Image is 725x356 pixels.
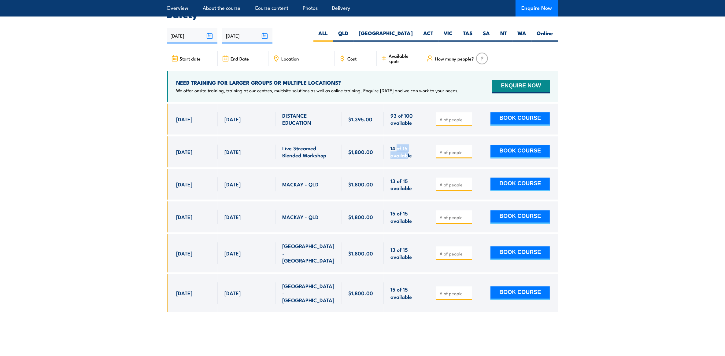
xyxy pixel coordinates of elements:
[349,181,373,188] span: $1,800.00
[231,56,249,61] span: End Date
[354,30,418,42] label: [GEOGRAPHIC_DATA]
[490,286,550,300] button: BOOK COURSE
[418,30,439,42] label: ACT
[283,112,335,126] span: DISTANCE EDUCATION
[390,246,423,260] span: 13 of 15 available
[492,80,550,93] button: ENQUIRE NOW
[490,178,550,191] button: BOOK COURSE
[349,289,373,296] span: $1,800.00
[439,182,470,188] input: # of people
[349,250,373,257] span: $1,800.00
[283,282,335,304] span: [GEOGRAPHIC_DATA] - [GEOGRAPHIC_DATA]
[390,210,423,224] span: 15 of 15 available
[390,145,423,159] span: 14 of 15 available
[490,246,550,260] button: BOOK COURSE
[490,145,550,158] button: BOOK COURSE
[224,116,241,123] span: [DATE]
[176,213,193,220] span: [DATE]
[176,289,193,296] span: [DATE]
[349,116,373,123] span: $1,395.00
[176,79,459,86] h4: NEED TRAINING FOR LARGER GROUPS OR MULTIPLE LOCATIONS?
[167,28,217,43] input: From date
[532,30,558,42] label: Online
[222,28,272,43] input: To date
[490,210,550,224] button: BOOK COURSE
[176,181,193,188] span: [DATE]
[349,213,373,220] span: $1,800.00
[283,242,335,264] span: [GEOGRAPHIC_DATA] - [GEOGRAPHIC_DATA]
[478,30,495,42] label: SA
[283,181,319,188] span: MACKAY - QLD
[349,148,373,155] span: $1,800.00
[439,149,470,155] input: # of people
[439,214,470,220] input: # of people
[167,1,558,18] h2: UPCOMING SCHEDULE FOR - "BSB41419 - Certificate IV in Work Health and Safety"
[390,177,423,192] span: 13 of 15 available
[283,213,319,220] span: MACKAY - QLD
[176,87,459,94] p: We offer onsite training, training at our centres, multisite solutions as well as online training...
[224,181,241,188] span: [DATE]
[281,56,299,61] span: Location
[390,286,423,300] span: 15 of 15 available
[390,112,423,126] span: 93 of 100 available
[176,116,193,123] span: [DATE]
[176,148,193,155] span: [DATE]
[435,56,474,61] span: How many people?
[224,213,241,220] span: [DATE]
[495,30,512,42] label: NT
[180,56,201,61] span: Start date
[458,30,478,42] label: TAS
[283,145,335,159] span: Live Streamed Blended Workshop
[333,30,354,42] label: QLD
[439,30,458,42] label: VIC
[439,116,470,123] input: # of people
[389,53,418,64] span: Available spots
[490,112,550,126] button: BOOK COURSE
[347,56,357,61] span: Cost
[224,148,241,155] span: [DATE]
[512,30,532,42] label: WA
[176,250,193,257] span: [DATE]
[224,289,241,296] span: [DATE]
[224,250,241,257] span: [DATE]
[313,30,333,42] label: ALL
[439,251,470,257] input: # of people
[439,290,470,296] input: # of people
